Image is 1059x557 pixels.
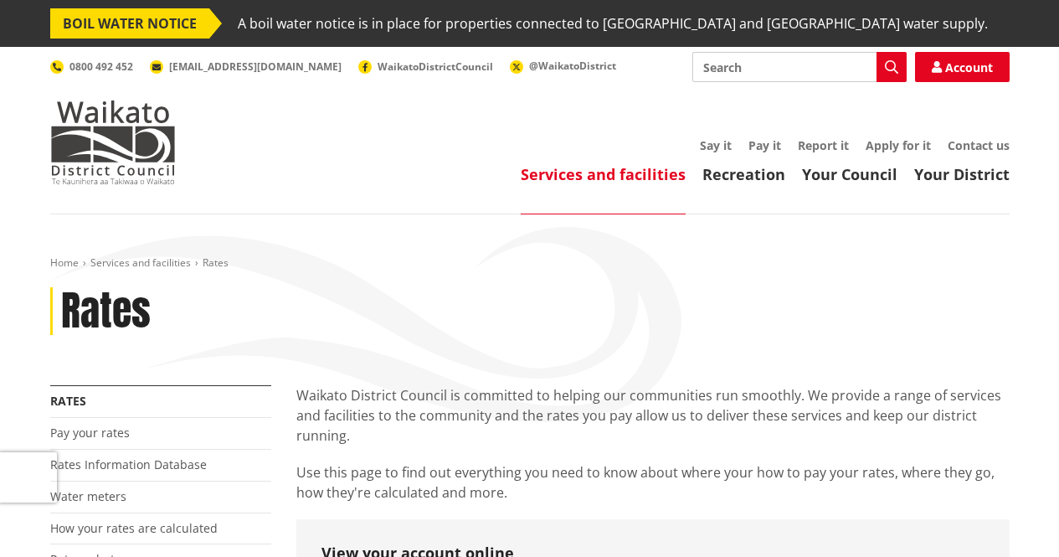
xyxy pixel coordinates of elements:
[692,52,907,82] input: Search input
[948,137,1010,153] a: Contact us
[702,164,785,184] a: Recreation
[296,385,1010,446] p: Waikato District Council is committed to helping our communities run smoothly. We provide a range...
[90,255,191,270] a: Services and facilities
[61,287,151,336] h1: Rates
[521,164,686,184] a: Services and facilities
[69,59,133,74] span: 0800 492 452
[529,59,616,73] span: @WaikatoDistrict
[50,488,126,504] a: Water meters
[238,8,988,39] span: A boil water notice is in place for properties connected to [GEOGRAPHIC_DATA] and [GEOGRAPHIC_DAT...
[50,456,207,472] a: Rates Information Database
[914,164,1010,184] a: Your District
[50,59,133,74] a: 0800 492 452
[50,255,79,270] a: Home
[50,425,130,441] a: Pay your rates
[802,164,897,184] a: Your Council
[700,137,732,153] a: Say it
[866,137,931,153] a: Apply for it
[358,59,493,74] a: WaikatoDistrictCouncil
[748,137,781,153] a: Pay it
[296,462,1010,503] p: Use this page to find out everything you need to know about where your how to pay your rates, whe...
[203,255,229,270] span: Rates
[378,59,493,74] span: WaikatoDistrictCouncil
[50,101,176,184] img: Waikato District Council - Te Kaunihera aa Takiwaa o Waikato
[798,137,849,153] a: Report it
[50,256,1010,271] nav: breadcrumb
[50,520,218,536] a: How your rates are calculated
[150,59,342,74] a: [EMAIL_ADDRESS][DOMAIN_NAME]
[169,59,342,74] span: [EMAIL_ADDRESS][DOMAIN_NAME]
[50,393,86,409] a: Rates
[915,52,1010,82] a: Account
[510,59,616,73] a: @WaikatoDistrict
[50,8,209,39] span: BOIL WATER NOTICE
